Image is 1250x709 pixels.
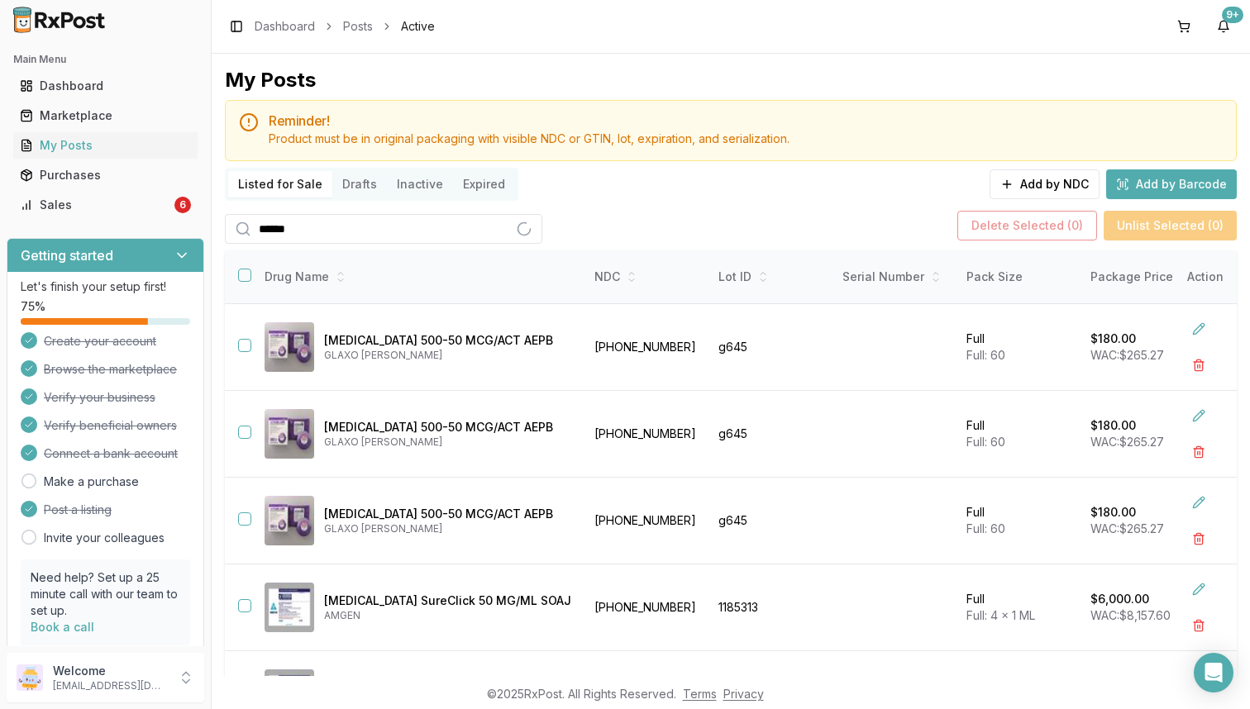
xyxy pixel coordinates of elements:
p: Let's finish your setup first! [21,278,190,295]
button: Inactive [387,171,453,197]
span: WAC: $265.27 [1090,435,1164,449]
button: Edit [1184,314,1214,344]
span: Browse the marketplace [44,361,177,378]
span: Full: 60 [966,435,1005,449]
div: Sales [20,197,171,213]
div: 6 [174,197,191,213]
div: Package Price [1090,269,1195,285]
a: Dashboard [13,71,198,101]
div: Serial Number [842,269,947,285]
div: Open Intercom Messenger [1194,653,1233,692]
td: g645 [708,478,833,564]
img: Advair Diskus 500-50 MCG/ACT AEPB [265,409,314,459]
div: My Posts [20,137,191,154]
button: Edit [1184,488,1214,517]
p: [MEDICAL_DATA] SureClick 50 MG/ML SOAJ [324,592,571,609]
img: Advair Diskus 500-50 MCG/ACT AEPB [265,496,314,545]
p: GLAXO [PERSON_NAME] [324,522,571,535]
span: 75 % [21,298,45,315]
div: Marketplace [20,107,191,124]
div: My Posts [225,67,316,93]
td: Full [957,391,1081,478]
a: Make a purchase [44,473,139,490]
span: Full: 60 [966,521,1005,535]
td: [PHONE_NUMBER] [584,304,708,391]
td: Full [957,478,1081,564]
p: [MEDICAL_DATA] 500-50 MCG/ACT AEPB [324,332,571,349]
td: 1185313 [708,564,833,651]
button: Delete [1184,524,1214,554]
button: Delete [1184,350,1214,380]
h3: Getting started [21,245,113,265]
span: Full: 60 [966,348,1005,362]
p: [MEDICAL_DATA] 500-50 MCG/ACT AEPB [324,419,571,435]
a: Posts [343,18,373,35]
p: Welcome [53,663,168,679]
a: Privacy [723,687,764,701]
p: [EMAIL_ADDRESS][DOMAIN_NAME] [53,679,168,692]
p: [MEDICAL_DATA] 500-50 MCG/ACT AEPB [324,506,571,522]
button: 9+ [1210,13,1237,40]
p: AMGEN [324,609,571,622]
button: Listed for Sale [228,171,332,197]
a: Invite your colleagues [44,530,165,546]
h5: Reminder! [269,114,1223,127]
div: Drug Name [265,269,571,285]
div: Lot ID [718,269,823,285]
p: GLAXO [PERSON_NAME] [324,435,571,449]
img: RxPost Logo [7,7,112,33]
td: [PHONE_NUMBER] [584,478,708,564]
th: Pack Size [957,250,1081,304]
td: g645 [708,304,833,391]
button: Dashboard [7,73,204,99]
img: Advair Diskus 500-50 MCG/ACT AEPB [265,322,314,372]
span: Create your account [44,333,156,350]
p: $180.00 [1090,331,1136,347]
a: Terms [683,687,717,701]
span: WAC: $265.27 [1090,348,1164,362]
span: WAC: $265.27 [1090,521,1164,535]
button: Edit [1184,574,1214,604]
span: Verify beneficial owners [44,417,177,434]
button: Expired [453,171,515,197]
button: Add by Barcode [1106,169,1237,199]
a: Book a call [31,620,94,634]
a: Purchases [13,160,198,190]
button: Sales6 [7,192,204,218]
button: Edit [1184,401,1214,431]
img: Enbrel SureClick 50 MG/ML SOAJ [265,583,314,632]
p: $180.00 [1090,417,1136,434]
button: Drafts [332,171,387,197]
span: WAC: $8,157.60 [1090,608,1171,622]
button: Marketplace [7,102,204,129]
span: Active [401,18,435,35]
a: Sales6 [13,190,198,220]
div: Purchases [20,167,191,183]
p: $180.00 [1090,504,1136,521]
h2: Main Menu [13,53,198,66]
span: Connect a bank account [44,445,178,462]
td: Full [957,304,1081,391]
button: Delete [1184,611,1214,640]
td: Full [957,564,1081,651]
td: [PHONE_NUMBER] [584,564,708,651]
button: Delete [1184,437,1214,467]
p: $6,000.00 [1090,591,1149,607]
th: Action [1174,250,1237,304]
nav: breadcrumb [255,18,435,35]
td: [PHONE_NUMBER] [584,391,708,478]
a: Marketplace [13,101,198,131]
div: NDC [594,269,699,285]
td: g645 [708,391,833,478]
span: Post a listing [44,502,112,518]
span: Verify your business [44,389,155,406]
p: GLAXO [PERSON_NAME] [324,349,571,362]
a: Dashboard [255,18,315,35]
div: Product must be in original packaging with visible NDC or GTIN, lot, expiration, and serialization. [269,131,1223,147]
img: User avatar [17,664,43,691]
div: Dashboard [20,78,191,94]
span: Full: 4 x 1 ML [966,608,1035,622]
button: Purchases [7,162,204,188]
button: My Posts [7,132,204,159]
div: 9+ [1222,7,1243,23]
